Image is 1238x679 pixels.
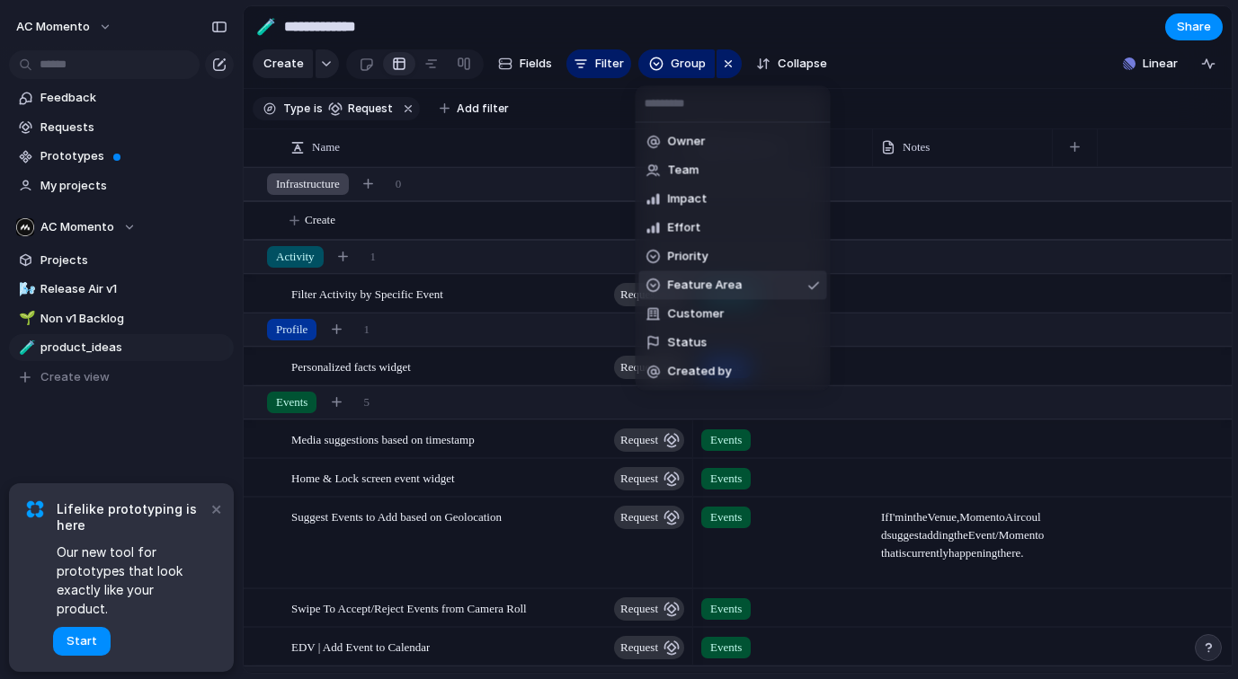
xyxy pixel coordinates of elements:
span: Feature Area [668,277,743,295]
span: Team [668,162,699,180]
span: Status [668,334,708,352]
span: Priority [668,248,708,266]
span: Created by [668,363,732,381]
span: Owner [668,133,706,151]
span: Impact [668,190,708,208]
span: Effort [668,219,701,237]
span: Customer [668,305,725,323]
